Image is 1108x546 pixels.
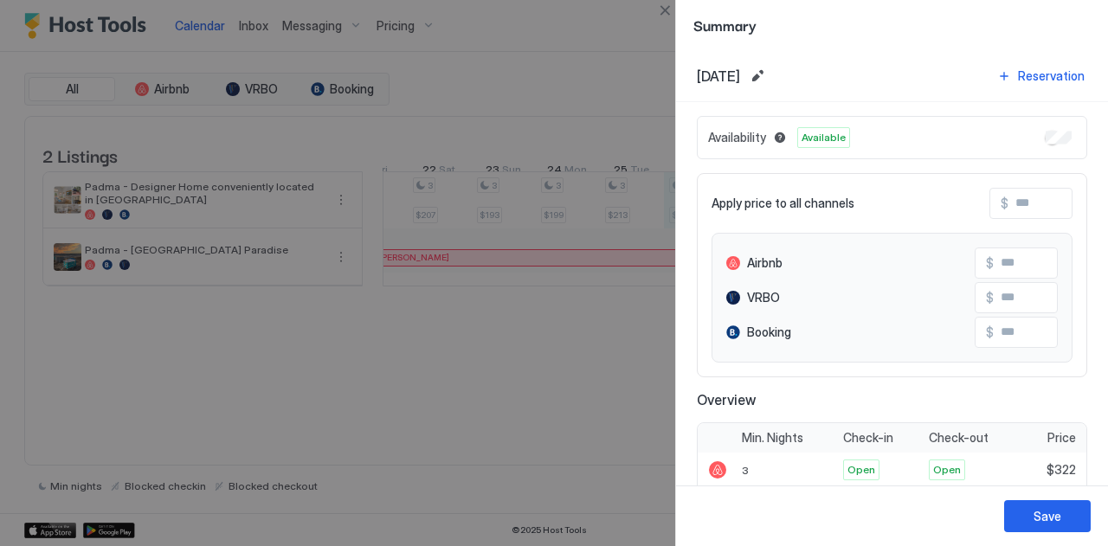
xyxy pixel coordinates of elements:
[843,430,893,446] span: Check-in
[986,255,994,271] span: $
[1034,507,1061,525] div: Save
[1001,196,1008,211] span: $
[986,324,994,340] span: $
[747,290,780,305] span: VRBO
[770,127,790,148] button: Blocked dates override all pricing rules and remain unavailable until manually unblocked
[1018,67,1085,85] div: Reservation
[697,391,1087,408] span: Overview
[742,430,803,446] span: Min. Nights
[802,130,846,145] span: Available
[708,130,766,145] span: Availability
[747,324,791,340] span: Booking
[742,464,749,477] span: 3
[995,64,1087,87] button: Reservation
[986,290,994,305] span: $
[1047,430,1076,446] span: Price
[847,462,875,478] span: Open
[1047,462,1076,478] span: $322
[712,196,854,211] span: Apply price to all channels
[1004,500,1091,532] button: Save
[747,66,768,87] button: Edit date range
[693,14,1091,35] span: Summary
[933,462,961,478] span: Open
[929,430,989,446] span: Check-out
[697,67,740,85] span: [DATE]
[747,255,783,271] span: Airbnb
